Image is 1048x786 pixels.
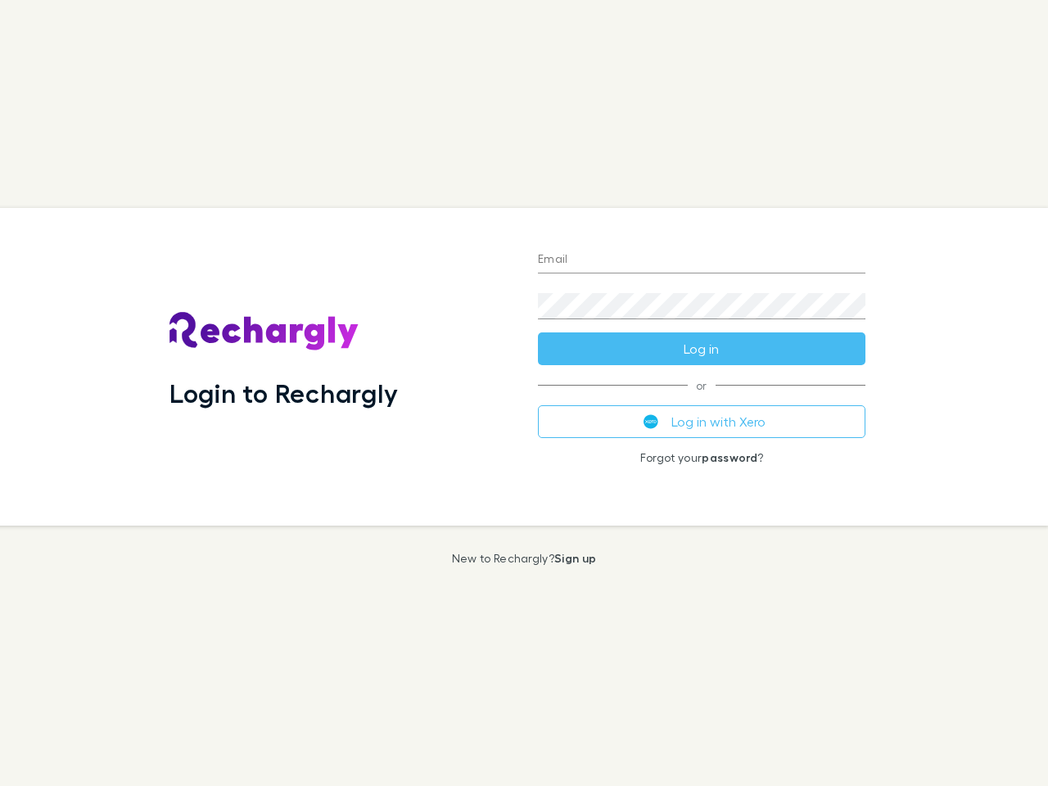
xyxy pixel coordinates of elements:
button: Log in with Xero [538,405,865,438]
p: New to Rechargly? [452,552,597,565]
h1: Login to Rechargly [169,377,398,409]
span: or [538,385,865,386]
img: Xero's logo [644,414,658,429]
img: Rechargly's Logo [169,312,359,351]
button: Log in [538,332,865,365]
p: Forgot your ? [538,451,865,464]
a: password [702,450,757,464]
a: Sign up [554,551,596,565]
